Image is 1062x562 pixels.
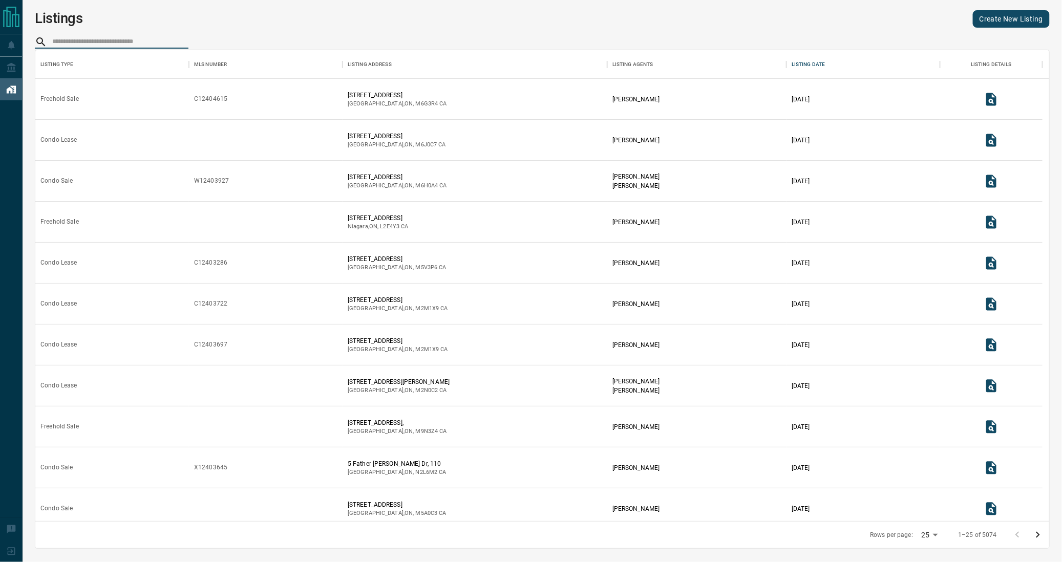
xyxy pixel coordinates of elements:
p: [GEOGRAPHIC_DATA] , ON , CA [348,141,446,149]
button: View Listing Details [981,376,1002,396]
div: Condo Sale [40,504,73,513]
div: C12404615 [194,95,227,103]
div: Condo Lease [40,258,77,267]
p: [GEOGRAPHIC_DATA] , ON , CA [348,427,447,436]
div: X12403645 [194,463,227,472]
button: View Listing Details [981,253,1002,273]
span: m2m1x9 [416,305,439,312]
a: Create New Listing [973,10,1050,28]
p: [STREET_ADDRESS] [348,254,447,264]
p: [PERSON_NAME] [612,422,660,431]
p: [GEOGRAPHIC_DATA] , ON , CA [348,468,447,477]
span: m6j0c7 [416,141,437,148]
p: Rows per page: [870,531,913,539]
span: l2e4y3 [380,223,399,230]
p: [DATE] [792,422,810,431]
p: [DATE] [792,340,810,350]
p: [PERSON_NAME] [612,340,660,350]
p: [DATE] [792,258,810,268]
p: [PERSON_NAME] [612,136,660,145]
span: m2n0c2 [416,387,438,394]
p: [PERSON_NAME] [612,299,660,309]
p: [STREET_ADDRESS] [348,336,448,345]
p: [DATE] [792,299,810,309]
button: View Listing Details [981,294,1002,314]
div: Freehold Sale [40,422,79,431]
p: 1–25 of 5074 [958,531,997,539]
p: [STREET_ADDRESS][PERSON_NAME] [348,377,450,386]
div: Listing Agents [612,50,653,79]
p: 5 Father [PERSON_NAME] Dr, 110 [348,459,447,468]
p: [DATE] [792,218,810,227]
p: [GEOGRAPHIC_DATA] , ON , CA [348,509,447,517]
div: Listing Date [787,50,940,79]
button: View Listing Details [981,89,1002,110]
p: [GEOGRAPHIC_DATA] , ON , CA [348,264,447,272]
p: [STREET_ADDRESS] [348,132,446,141]
span: m5a0c3 [416,510,438,516]
div: Condo Sale [40,463,73,472]
button: Go to next page [1028,525,1048,545]
div: Listing Type [35,50,189,79]
div: Listing Details [971,50,1012,79]
div: Condo Lease [40,299,77,308]
p: [STREET_ADDRESS] [348,172,447,182]
p: [STREET_ADDRESS] [348,91,447,100]
p: [GEOGRAPHIC_DATA] , ON , CA [348,345,448,354]
span: m2m1x9 [416,346,439,353]
h1: Listings [35,10,83,27]
p: [PERSON_NAME] [612,181,660,190]
div: Listing Address [343,50,607,79]
p: [DATE] [792,504,810,513]
p: [PERSON_NAME] [612,463,660,472]
div: Freehold Sale [40,218,79,226]
p: [GEOGRAPHIC_DATA] , ON , CA [348,386,450,395]
div: Condo Sale [40,177,73,185]
button: View Listing Details [981,499,1002,519]
p: [PERSON_NAME] [612,386,660,395]
span: m6g3r4 [416,100,438,107]
button: View Listing Details [981,130,1002,150]
p: [GEOGRAPHIC_DATA] , ON , CA [348,305,448,313]
button: View Listing Details [981,417,1002,437]
div: Condo Lease [40,340,77,349]
p: [STREET_ADDRESS] [348,295,448,305]
p: [PERSON_NAME] [612,377,660,386]
button: View Listing Details [981,335,1002,355]
p: [PERSON_NAME] [612,218,660,227]
p: [DATE] [792,177,810,186]
p: [DATE] [792,381,810,391]
div: Listing Agents [607,50,787,79]
p: [PERSON_NAME] [612,172,660,181]
span: m6h0a4 [416,182,438,189]
div: Listing Date [792,50,825,79]
div: Listing Address [348,50,392,79]
p: [PERSON_NAME] [612,95,660,104]
div: 25 [917,528,942,543]
button: View Listing Details [981,171,1002,191]
span: m9n3z4 [416,428,438,435]
p: [DATE] [792,136,810,145]
div: Condo Lease [40,136,77,144]
p: [PERSON_NAME] [612,258,660,268]
div: Listing Details [940,50,1043,79]
div: MLS Number [189,50,343,79]
button: View Listing Details [981,458,1002,478]
p: [GEOGRAPHIC_DATA] , ON , CA [348,100,447,108]
div: C12403286 [194,258,227,267]
p: [STREET_ADDRESS] [348,500,447,509]
div: Freehold Sale [40,95,79,103]
div: Listing Type [40,50,74,79]
div: W12403927 [194,177,229,185]
span: m5v3p6 [416,264,438,271]
p: [DATE] [792,95,810,104]
p: Niagara , ON , CA [348,223,409,231]
div: C12403722 [194,299,227,308]
p: [STREET_ADDRESS], [348,418,447,427]
span: n2l6m2 [416,469,438,475]
p: [DATE] [792,463,810,472]
p: [PERSON_NAME] [612,504,660,513]
p: [GEOGRAPHIC_DATA] , ON , CA [348,182,447,190]
div: C12403697 [194,340,227,349]
p: [STREET_ADDRESS] [348,213,409,223]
